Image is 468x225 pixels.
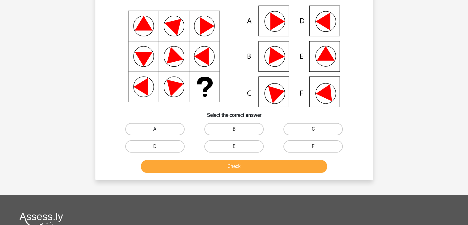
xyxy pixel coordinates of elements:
label: A [125,123,185,135]
label: F [283,140,343,153]
label: E [204,140,264,153]
label: B [204,123,264,135]
button: Check [141,160,327,173]
h6: Select the correct answer [105,107,363,118]
label: C [283,123,343,135]
label: D [125,140,185,153]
